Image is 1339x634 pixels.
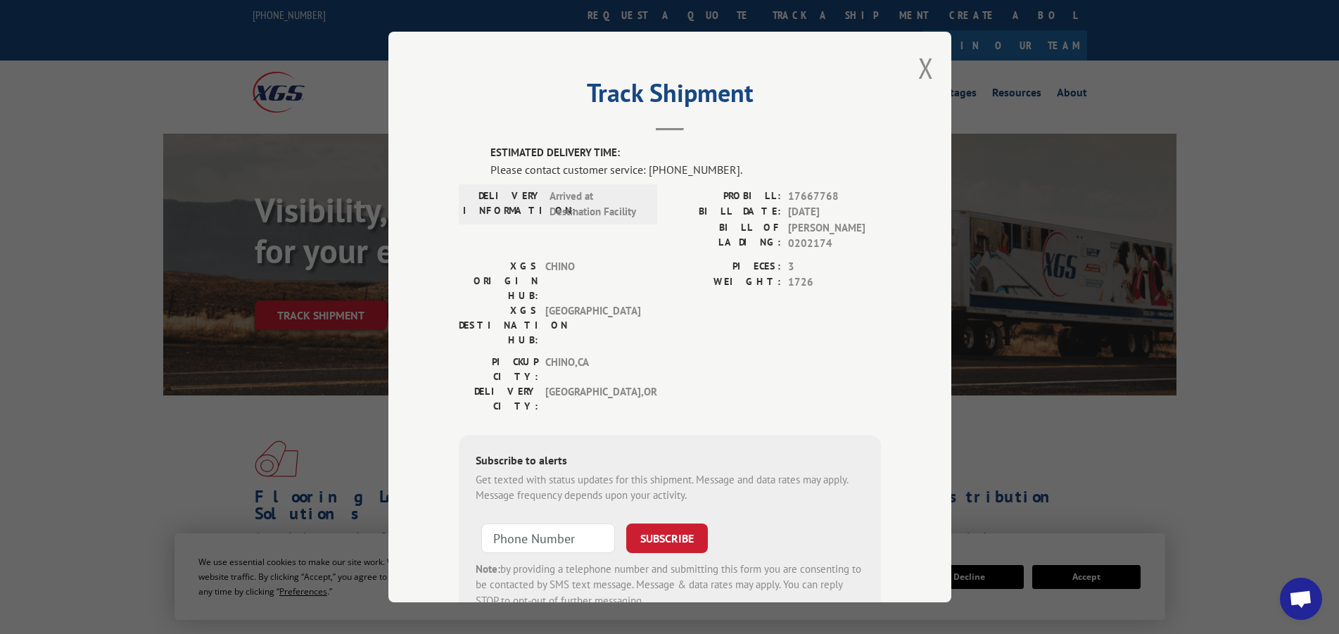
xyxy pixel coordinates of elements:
[459,83,881,110] h2: Track Shipment
[545,303,640,348] span: [GEOGRAPHIC_DATA]
[788,259,881,275] span: 3
[670,259,781,275] label: PIECES:
[490,145,881,161] label: ESTIMATED DELIVERY TIME:
[459,259,538,303] label: XGS ORIGIN HUB:
[670,220,781,252] label: BILL OF LADING:
[788,189,881,205] span: 17667768
[545,259,640,303] span: CHINO
[545,355,640,384] span: CHINO , CA
[459,355,538,384] label: PICKUP CITY:
[459,303,538,348] label: XGS DESTINATION HUB:
[550,189,645,220] span: Arrived at Destination Facility
[476,452,864,472] div: Subscribe to alerts
[788,220,881,252] span: [PERSON_NAME] 0202174
[459,384,538,414] label: DELIVERY CITY:
[481,524,615,553] input: Phone Number
[476,562,500,576] strong: Note:
[476,472,864,504] div: Get texted with status updates for this shipment. Message and data rates may apply. Message frequ...
[626,524,708,553] button: SUBSCRIBE
[463,189,542,220] label: DELIVERY INFORMATION:
[788,274,881,291] span: 1726
[670,204,781,220] label: BILL DATE:
[1280,578,1322,620] div: Open chat
[545,384,640,414] span: [GEOGRAPHIC_DATA] , OR
[490,161,881,178] div: Please contact customer service: [PHONE_NUMBER].
[476,562,864,609] div: by providing a telephone number and submitting this form you are consenting to be contacted by SM...
[918,49,934,87] button: Close modal
[670,274,781,291] label: WEIGHT:
[670,189,781,205] label: PROBILL:
[788,204,881,220] span: [DATE]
